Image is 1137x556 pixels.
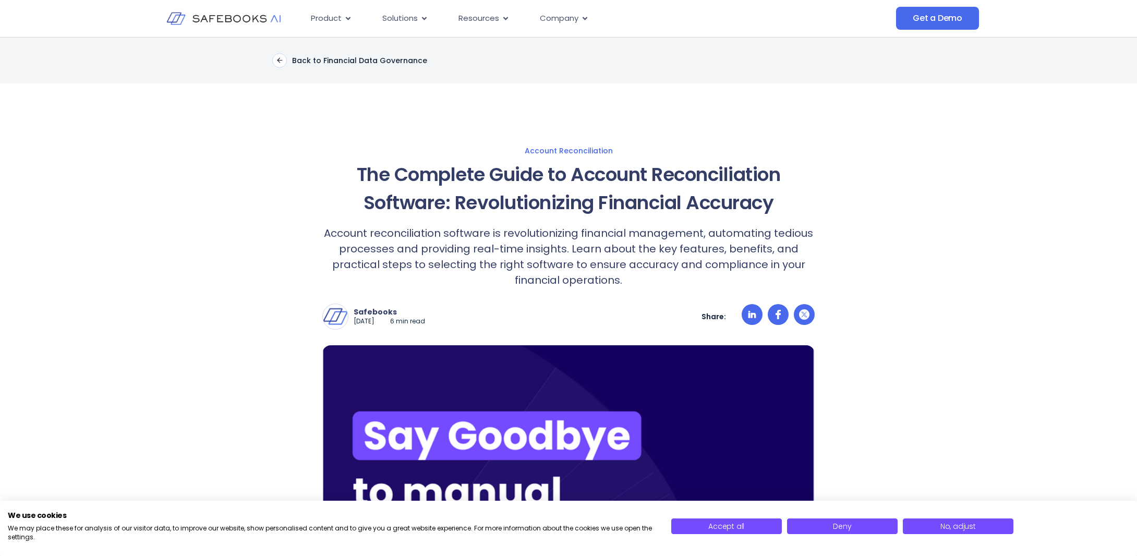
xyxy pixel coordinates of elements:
h2: We use cookies [8,511,656,520]
span: Get a Demo [913,13,962,23]
span: Product [311,13,342,25]
p: [DATE] [354,317,374,326]
div: Menu Toggle [303,8,792,29]
p: We may place these for analysis of our visitor data, to improve our website, show personalised co... [8,524,656,542]
nav: Menu [303,8,792,29]
a: Account Reconciliation [220,146,917,155]
p: Share: [701,312,726,321]
span: Company [540,13,578,25]
p: Account reconciliation software is revolutionizing financial management, automating tedious proce... [322,225,815,288]
a: Back to Financial Data Governance [272,53,427,68]
button: Adjust cookie preferences [903,518,1013,534]
button: Deny all cookies [787,518,898,534]
p: Safebooks [354,307,425,317]
span: Resources [458,13,499,25]
span: Solutions [382,13,418,25]
p: Back to Financial Data Governance [292,56,427,65]
span: Accept all [708,521,744,531]
span: Deny [833,521,851,531]
span: No, adjust [940,521,976,531]
img: Safebooks [323,304,348,329]
h1: The Complete Guide to Account Reconciliation Software: Revolutionizing Financial Accuracy [322,161,815,217]
a: Get a Demo [896,7,979,30]
button: Accept all cookies [671,518,782,534]
p: 6 min read [390,317,425,326]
